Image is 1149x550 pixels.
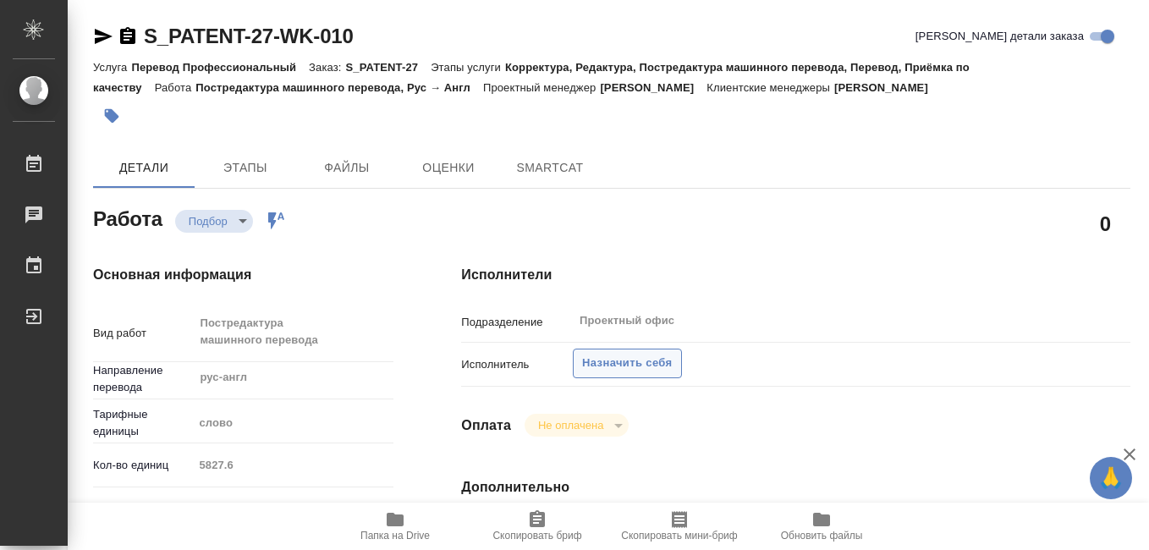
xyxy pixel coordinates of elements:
span: Оценки [408,157,489,179]
p: [PERSON_NAME] [600,81,706,94]
p: Вид работ [93,325,193,342]
button: Папка на Drive [324,503,466,550]
span: Обновить файлы [781,530,863,542]
span: Скопировать бриф [492,530,581,542]
div: Подбор [525,414,629,437]
p: Клиентские менеджеры [706,81,834,94]
button: Добавить тэг [93,97,130,135]
p: Тарифные единицы [93,406,193,440]
p: Исполнитель [461,356,573,373]
p: Услуга [93,61,131,74]
p: Кол-во единиц [93,457,193,474]
p: Направление перевода [93,362,193,396]
h4: Оплата [461,415,511,436]
button: Скопировать ссылку для ЯМессенджера [93,26,113,47]
button: 🙏 [1090,457,1132,499]
h4: Дополнительно [461,477,1130,498]
div: Техника [193,495,393,524]
span: 🙏 [1097,460,1125,496]
button: Скопировать мини-бриф [608,503,750,550]
button: Подбор [184,214,233,228]
p: Этапы услуги [431,61,505,74]
button: Скопировать бриф [466,503,608,550]
span: Детали [103,157,184,179]
p: Общая тематика [93,501,193,518]
button: Назначить себя [573,349,681,378]
p: Проектный менеджер [483,81,600,94]
span: Папка на Drive [360,530,430,542]
p: Постредактура машинного перевода, Рус → Англ [195,81,483,94]
h2: 0 [1100,209,1111,238]
span: Этапы [205,157,286,179]
p: Заказ: [309,61,345,74]
span: Скопировать мини-бриф [621,530,737,542]
button: Скопировать ссылку [118,26,138,47]
p: [PERSON_NAME] [834,81,941,94]
h2: Работа [93,202,162,233]
div: Подбор [175,210,253,233]
span: Файлы [306,157,388,179]
span: [PERSON_NAME] детали заказа [915,28,1084,45]
p: Корректура, Редактура, Постредактура машинного перевода, Перевод, Приёмка по качеству [93,61,970,94]
span: Назначить себя [582,354,672,373]
h4: Исполнители [461,265,1130,285]
div: слово [193,409,393,437]
span: SmartCat [509,157,591,179]
button: Не оплачена [533,418,608,432]
button: Обновить файлы [750,503,893,550]
a: S_PATENT-27-WK-010 [144,25,354,47]
p: Работа [155,81,196,94]
p: S_PATENT-27 [346,61,432,74]
h4: Основная информация [93,265,393,285]
p: Подразделение [461,314,573,331]
input: Пустое поле [193,453,393,477]
p: Перевод Профессиональный [131,61,309,74]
